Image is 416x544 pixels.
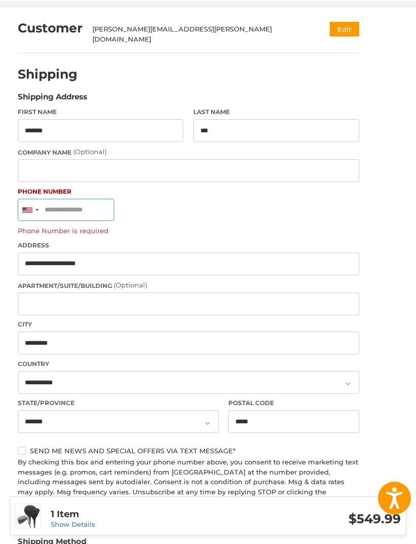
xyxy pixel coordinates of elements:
button: Edit [330,21,359,35]
h3: $549.99 [226,510,401,526]
label: City [18,319,359,328]
label: State/Province [18,397,219,407]
label: Address [18,240,359,249]
small: (Optional) [114,280,147,288]
img: Wilson Staff Lady Dynapower Club Set [16,502,40,527]
h2: Shipping [18,65,78,81]
small: (Optional) [73,147,107,155]
label: Phone Number [18,186,359,195]
label: First Name [18,106,184,116]
div: United States: +1 [18,198,42,220]
label: Company Name [18,146,359,156]
label: Country [18,358,359,368]
a: Show Details [51,519,95,527]
div: By checking this box and entering your phone number above, you consent to receive marketing text ... [18,456,359,506]
label: Last Name [193,106,359,116]
h2: Customer [18,19,83,35]
label: Phone Number is required [18,226,359,234]
label: Postal Code [228,397,359,407]
label: Send me news and special offers via text message* [18,446,359,454]
h3: 1 Item [51,507,226,519]
label: Apartment/Suite/Building [18,279,359,289]
div: [PERSON_NAME][EMAIL_ADDRESS][PERSON_NAME][DOMAIN_NAME] [92,23,310,43]
legend: Shipping Address [18,90,87,106]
